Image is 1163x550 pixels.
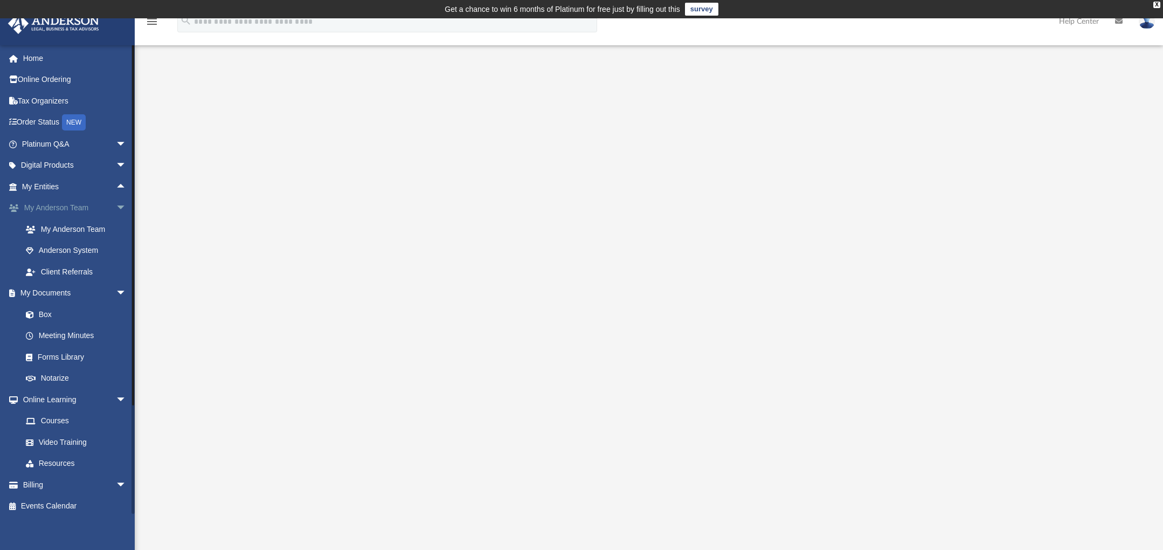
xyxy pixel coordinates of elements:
[15,453,137,475] a: Resources
[8,90,143,112] a: Tax Organizers
[445,3,680,16] div: Get a chance to win 6 months of Platinum for free just by filling out this
[8,283,137,304] a: My Documentsarrow_drop_down
[116,133,137,155] span: arrow_drop_down
[685,3,718,16] a: survey
[1139,13,1155,29] img: User Pic
[8,69,143,91] a: Online Ordering
[15,346,132,368] a: Forms Library
[15,261,143,283] a: Client Referrals
[15,304,132,325] a: Box
[62,114,86,130] div: NEW
[146,20,158,28] a: menu
[8,133,143,155] a: Platinum Q&Aarrow_drop_down
[15,368,137,389] a: Notarize
[116,155,137,177] span: arrow_drop_down
[116,389,137,411] span: arrow_drop_down
[15,325,137,347] a: Meeting Minutes
[8,474,143,496] a: Billingarrow_drop_down
[180,15,192,26] i: search
[116,197,137,219] span: arrow_drop_down
[5,13,102,34] img: Anderson Advisors Platinum Portal
[15,431,132,453] a: Video Training
[8,155,143,176] a: Digital Productsarrow_drop_down
[1153,2,1160,8] div: close
[15,240,143,262] a: Anderson System
[146,15,158,28] i: menu
[8,389,137,410] a: Online Learningarrow_drop_down
[15,410,137,432] a: Courses
[116,283,137,305] span: arrow_drop_down
[15,218,137,240] a: My Anderson Team
[116,176,137,198] span: arrow_drop_up
[8,47,143,69] a: Home
[8,197,143,219] a: My Anderson Teamarrow_drop_down
[116,474,137,496] span: arrow_drop_down
[8,176,143,197] a: My Entitiesarrow_drop_up
[8,112,143,134] a: Order StatusNEW
[8,496,143,517] a: Events Calendar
